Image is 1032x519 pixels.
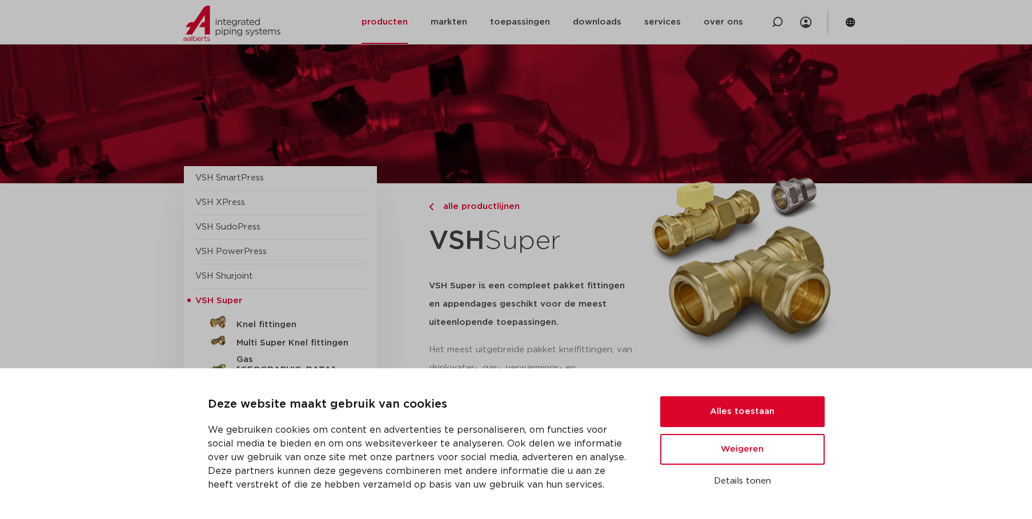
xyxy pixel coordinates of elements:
[429,277,636,332] h5: VSH Super is een compleet pakket fittingen en appendages geschikt voor de meest uiteenlopende toe...
[195,313,366,332] a: Knel fittingen
[236,338,350,348] h5: Multi Super Knel fittingen
[429,200,636,214] a: alle productlijnen
[236,355,350,385] h5: Gas [GEOGRAPHIC_DATA] fittingen
[660,396,825,427] button: Alles toestaan
[429,341,636,396] p: Het meest uitgebreide pakket knelfittingen, van drinkwater-, gas-, verwarmings- en solarinstallat...
[236,320,350,330] h5: Knel fittingen
[429,219,636,263] h1: Super
[660,472,825,491] button: Details tonen
[195,198,245,207] a: VSH XPress
[195,350,366,385] a: Gas [GEOGRAPHIC_DATA] fittingen
[208,396,633,414] p: Deze website maakt gebruik van cookies
[800,10,812,35] div: my IPS
[195,332,366,350] a: Multi Super Knel fittingen
[429,228,485,254] strong: VSH
[195,174,264,182] a: VSH SmartPress
[660,434,825,465] button: Weigeren
[208,423,633,492] p: We gebruiken cookies om content en advertenties te personaliseren, om functies voor social media ...
[195,272,253,280] a: VSH Shurjoint
[436,202,520,211] span: alle productlijnen
[195,223,260,231] a: VSH SudoPress
[195,247,267,256] a: VSH PowerPress
[429,203,433,211] img: chevron-right.svg
[195,296,242,305] span: VSH Super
